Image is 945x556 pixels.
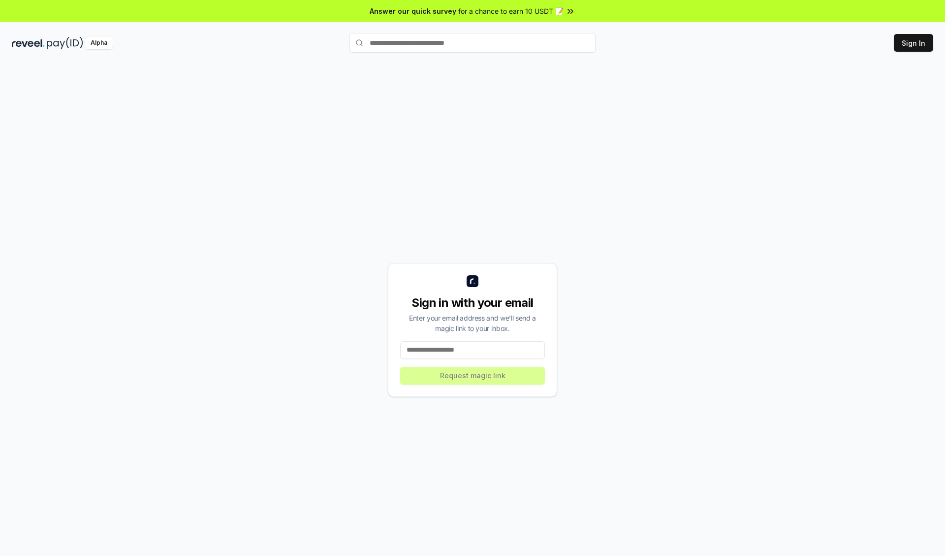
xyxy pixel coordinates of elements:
span: for a chance to earn 10 USDT 📝 [458,6,564,16]
img: reveel_dark [12,37,45,49]
button: Sign In [894,34,933,52]
img: logo_small [467,275,478,287]
div: Sign in with your email [400,295,545,311]
div: Alpha [85,37,113,49]
div: Enter your email address and we’ll send a magic link to your inbox. [400,313,545,333]
span: Answer our quick survey [370,6,456,16]
img: pay_id [47,37,83,49]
